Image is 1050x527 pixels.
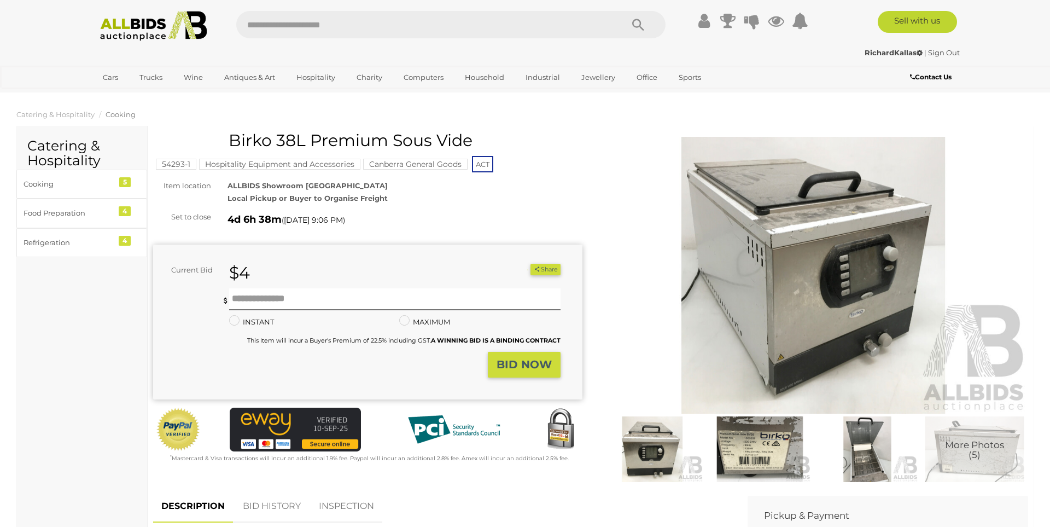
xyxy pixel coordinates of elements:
[458,68,511,86] a: Household
[24,178,114,190] div: Cooking
[518,264,529,275] li: Watch this item
[602,416,703,482] img: Birko 38L Premium Sous Vide
[497,358,552,371] strong: BID NOW
[217,68,282,86] a: Antiques & Art
[96,68,125,86] a: Cars
[816,416,918,482] img: Birko 38L Premium Sous Vide
[247,337,561,344] small: This Item will incur a Buyer's Premium of 22.5% including GST.
[289,68,342,86] a: Hospitality
[396,68,451,86] a: Computers
[764,511,995,521] h2: Pickup & Payment
[282,216,345,224] span: ( )
[16,170,147,199] a: Cooking 5
[924,48,926,57] span: |
[611,11,666,38] button: Search
[574,68,622,86] a: Jewellery
[227,181,388,190] strong: ALLBIDS Showroom [GEOGRAPHIC_DATA]
[156,160,196,169] a: 54293-1
[230,408,361,451] img: eWAY Payment Gateway
[156,408,201,451] img: Official PayPal Seal
[159,131,580,149] h1: Birko 38L Premium Sous Vide
[227,213,282,225] strong: 4d 6h 38m
[472,156,493,172] span: ACT
[16,110,95,119] a: Catering & Hospitality
[229,263,250,283] strong: $4
[349,68,389,86] a: Charity
[96,86,188,105] a: [GEOGRAPHIC_DATA]
[170,455,569,462] small: Mastercard & Visa transactions will incur an additional 1.9% fee. Paypal will incur an additional...
[924,416,1025,482] a: More Photos(5)
[132,68,170,86] a: Trucks
[878,11,957,33] a: Sell with us
[227,194,388,202] strong: Local Pickup or Buyer to Organise Freight
[363,159,468,170] mark: Canberra General Goods
[599,137,1028,414] img: Birko 38L Premium Sous Vide
[153,264,221,276] div: Current Bid
[145,211,219,223] div: Set to close
[924,416,1025,482] img: Birko 38L Premium Sous Vide
[16,228,147,257] a: Refrigeration 4
[145,179,219,192] div: Item location
[24,207,114,219] div: Food Preparation
[629,68,664,86] a: Office
[928,48,960,57] a: Sign Out
[865,48,924,57] a: RichardKallas
[311,490,382,523] a: INSPECTION
[119,177,131,187] div: 5
[94,11,213,41] img: Allbids.com.au
[539,408,582,451] img: Secured by Rapid SSL
[910,71,954,83] a: Contact Us
[24,236,114,249] div: Refrigeration
[399,316,450,328] label: MAXIMUM
[530,264,561,275] button: Share
[235,490,309,523] a: BID HISTORY
[399,408,509,451] img: PCI DSS compliant
[284,215,343,225] span: [DATE] 9:06 PM
[119,206,131,216] div: 4
[945,440,1004,460] span: More Photos (5)
[199,160,360,169] a: Hospitality Equipment and Accessories
[106,110,136,119] a: Cooking
[672,68,708,86] a: Sports
[177,68,210,86] a: Wine
[488,352,561,378] button: BID NOW
[199,159,360,170] mark: Hospitality Equipment and Accessories
[229,316,274,328] label: INSTANT
[910,73,952,81] b: Contact Us
[27,138,136,169] h2: Catering & Hospitality
[865,48,923,57] strong: RichardKallas
[431,337,561,344] b: A WINNING BID IS A BINDING CONTRACT
[16,199,147,228] a: Food Preparation 4
[153,490,233,523] a: DESCRIPTION
[709,416,810,482] img: Birko 38L Premium Sous Vide
[363,160,468,169] a: Canberra General Goods
[119,236,131,246] div: 4
[156,159,196,170] mark: 54293-1
[518,68,567,86] a: Industrial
